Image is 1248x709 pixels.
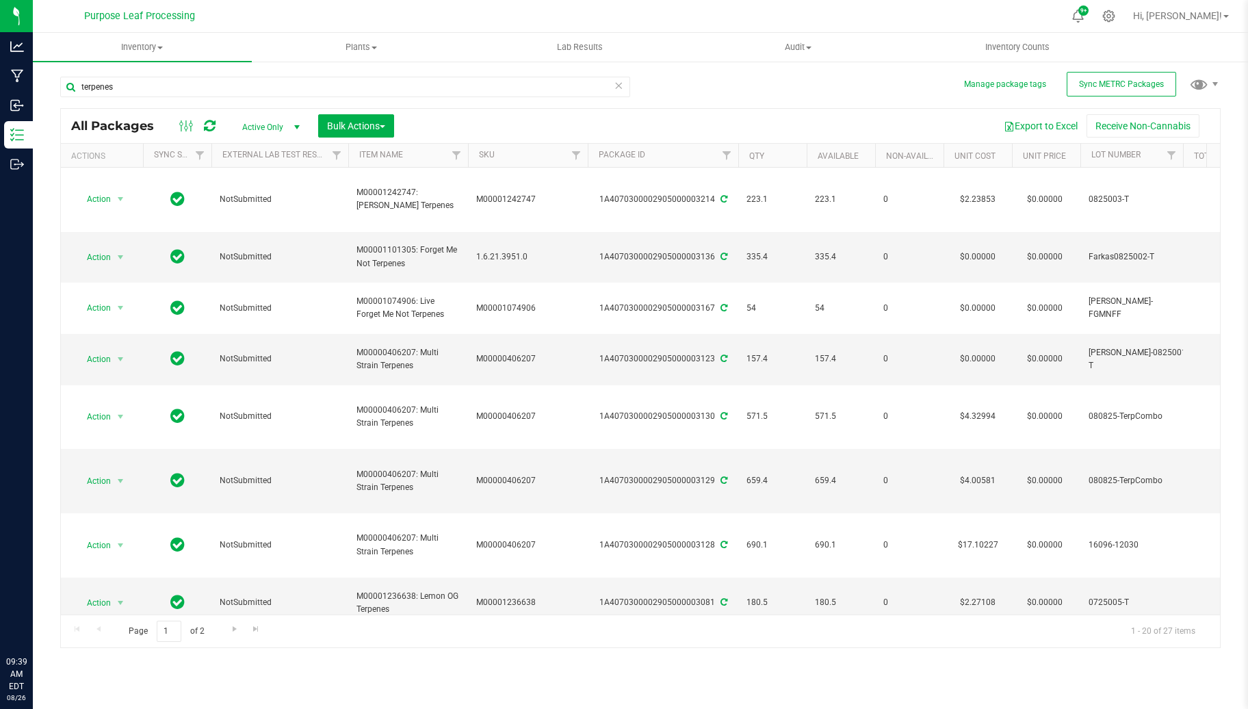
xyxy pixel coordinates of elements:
[1120,621,1206,641] span: 1 - 20 of 27 items
[1020,247,1069,267] span: $0.00000
[944,334,1012,385] td: $0.00000
[112,190,129,209] span: select
[112,298,129,318] span: select
[815,474,867,487] span: 659.4
[886,151,947,161] a: Non-Available
[718,411,727,421] span: Sync from Compliance System
[75,593,112,613] span: Action
[967,41,1068,53] span: Inventory Counts
[1020,407,1069,426] span: $0.00000
[252,41,470,53] span: Plants
[33,41,252,53] span: Inventory
[1079,79,1164,89] span: Sync METRC Packages
[690,41,907,53] span: Audit
[356,295,460,321] span: M00001074906: Live Forget Me Not Terpenes
[10,69,24,83] inline-svg: Manufacturing
[1133,10,1222,21] span: Hi, [PERSON_NAME]!
[718,194,727,204] span: Sync from Compliance System
[718,476,727,485] span: Sync from Compliance System
[1089,474,1175,487] span: 080825-TerpCombo
[356,346,460,372] span: M00000406207: Multi Strain Terpenes
[1020,190,1069,209] span: $0.00000
[170,407,185,426] span: In Sync
[356,532,460,558] span: M00000406207: Multi Strain Terpenes
[71,151,138,161] div: Actions
[944,513,1012,578] td: $17.10227
[75,298,112,318] span: Action
[476,302,580,315] span: M00001074906
[1089,539,1175,552] span: 16096-12030
[815,410,867,423] span: 571.5
[746,410,798,423] span: 571.5
[815,250,867,263] span: 335.4
[964,79,1046,90] button: Manage package tags
[944,232,1012,283] td: $0.00000
[586,474,740,487] div: 1A4070300002905000003129
[1089,250,1175,263] span: Farkas0825002-T
[944,385,1012,450] td: $4.32994
[1089,346,1188,372] span: [PERSON_NAME]-0825001-T
[815,352,867,365] span: 157.4
[586,352,740,365] div: 1A4070300002905000003123
[718,303,727,313] span: Sync from Compliance System
[586,302,740,315] div: 1A4070300002905000003167
[327,120,385,131] span: Bulk Actions
[10,157,24,171] inline-svg: Outbound
[818,151,859,161] a: Available
[1091,150,1141,159] a: Lot Number
[6,656,27,693] p: 09:39 AM EDT
[565,144,588,167] a: Filter
[170,298,185,318] span: In Sync
[1100,10,1117,23] div: Manage settings
[944,449,1012,513] td: $4.00581
[75,536,112,555] span: Action
[479,150,495,159] a: SKU
[586,596,740,609] div: 1A4070300002905000003081
[586,193,740,206] div: 1A4070300002905000003214
[112,350,129,369] span: select
[1020,593,1069,613] span: $0.00000
[749,151,764,161] a: Qty
[10,99,24,112] inline-svg: Inbound
[883,250,935,263] span: 0
[538,41,621,53] span: Lab Results
[1194,151,1243,161] a: Total THC%
[1020,471,1069,491] span: $0.00000
[689,33,908,62] a: Audit
[815,596,867,609] span: 180.5
[170,190,185,209] span: In Sync
[170,535,185,554] span: In Sync
[746,474,798,487] span: 659.4
[252,33,471,62] a: Plants
[476,474,580,487] span: M00000406207
[883,193,935,206] span: 0
[170,593,185,612] span: In Sync
[716,144,738,167] a: Filter
[112,472,129,491] span: select
[6,693,27,703] p: 08/26
[944,283,1012,334] td: $0.00000
[599,150,645,159] a: Package ID
[1020,298,1069,318] span: $0.00000
[1020,535,1069,555] span: $0.00000
[746,193,798,206] span: 223.1
[476,352,580,365] span: M00000406207
[995,114,1087,138] button: Export to Excel
[356,590,460,616] span: M00001236638: Lemon OG Terpenes
[220,250,340,263] span: NotSubmitted
[586,539,740,552] div: 1A4070300002905000003128
[356,244,460,270] span: M00001101305: Forget Me Not Terpenes
[220,352,340,365] span: NotSubmitted
[220,410,340,423] span: NotSubmitted
[476,410,580,423] span: M00000406207
[170,349,185,368] span: In Sync
[883,596,935,609] span: 0
[157,621,181,642] input: 1
[815,193,867,206] span: 223.1
[222,150,330,159] a: External Lab Test Result
[815,539,867,552] span: 690.1
[954,151,996,161] a: Unit Cost
[883,539,935,552] span: 0
[75,190,112,209] span: Action
[1089,295,1175,321] span: [PERSON_NAME]-FGMNFF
